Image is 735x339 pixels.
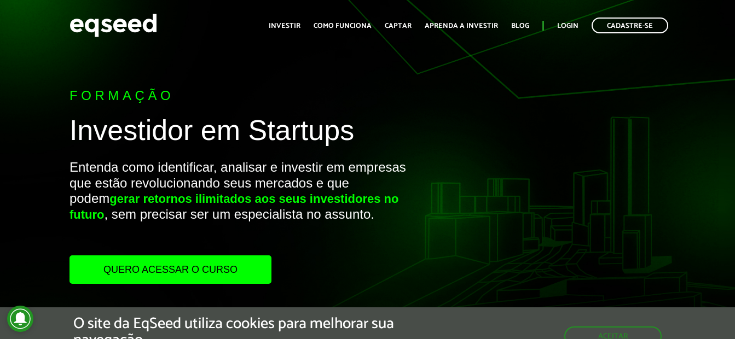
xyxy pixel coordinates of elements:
[557,22,578,30] a: Login
[70,11,157,40] img: EqSeed
[70,192,399,221] strong: gerar retornos ilimitados aos seus investidores no futuro
[70,88,421,104] p: Formação
[70,255,271,284] a: Quero acessar o curso
[425,22,498,30] a: Aprenda a investir
[314,22,372,30] a: Como funciona
[70,160,421,255] p: Entenda como identificar, analisar e investir em empresas que estão revolucionando seus mercados ...
[269,22,300,30] a: Investir
[592,17,668,33] a: Cadastre-se
[385,22,412,30] a: Captar
[70,115,421,151] h1: Investidor em Startups
[511,22,529,30] a: Blog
